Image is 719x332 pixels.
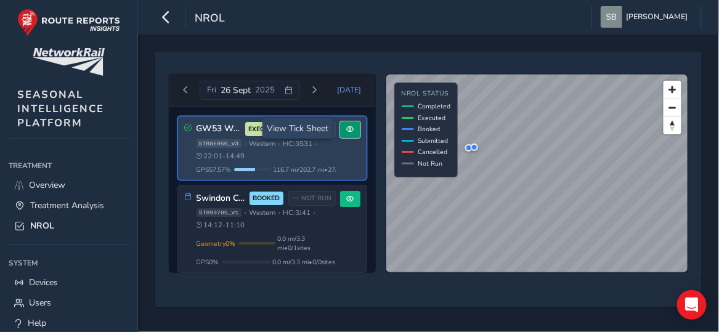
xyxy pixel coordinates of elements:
span: 14:12 - 11:10 [197,221,245,230]
img: diamond-layout [601,6,622,28]
button: Zoom in [664,81,681,99]
button: Zoom out [664,99,681,116]
a: Treatment Analysis [9,195,129,216]
span: 0.0 mi / 3.3 mi • 0 / 1 sites [278,234,336,253]
span: SEASONAL INTELLIGENCE PLATFORM [17,87,104,130]
span: Fri [207,84,216,95]
span: NOT RUN [301,193,331,203]
span: Completed [418,102,451,111]
button: [PERSON_NAME] [601,6,693,28]
span: • [278,209,280,216]
span: Executed [418,113,446,123]
span: NROL [30,220,54,232]
img: rr logo [17,9,120,36]
span: 26 Sept [221,84,251,96]
span: GPS 0 % [197,257,219,267]
span: Geometry 0 % [197,239,236,248]
div: Open Intercom Messenger [677,290,707,320]
span: • [315,140,318,147]
img: customer logo [33,48,105,76]
a: Users [9,293,129,313]
span: 22:01 - 14:49 [197,152,245,161]
span: HC: 3S31 [283,139,312,148]
span: Not Run [418,159,443,168]
span: ST885950_v3 [197,139,242,148]
canvas: Map [386,75,689,273]
span: BOOKED [253,193,280,203]
span: Devices [29,277,58,288]
span: HC: 3J41 [283,208,311,217]
span: 2025 [255,84,275,95]
span: NROL [195,10,225,28]
a: Devices [9,272,129,293]
span: [PERSON_NAME] [627,6,688,28]
span: Cancelled [418,147,448,156]
h3: GW53 Western Swindon ([GEOGRAPHIC_DATA]) Shakedown Circuit [197,124,241,134]
span: 116.7 mi / 202.7 mi • 27 / 49 sites [274,165,359,174]
span: • [314,209,316,216]
a: Overview [9,175,129,195]
h4: NROL Status [402,90,451,98]
button: Today [329,81,370,99]
button: Previous day [176,83,196,98]
span: [DATE] [337,85,361,95]
a: NROL [9,216,129,236]
span: Western [249,208,275,217]
span: • [244,209,246,216]
span: • [278,140,280,147]
span: Overview [29,179,65,191]
div: System [9,254,129,272]
span: Submitted [418,136,449,145]
span: PARTIAL [304,124,331,134]
span: Users [29,297,51,309]
button: Reset bearing to north [664,116,681,134]
h3: Swindon Contingency Shakedown [197,193,245,204]
span: • [244,140,246,147]
span: 0.0 mi / 3.3 mi • 0 / 0 sites [273,257,336,267]
div: Treatment [9,156,129,175]
span: EXECUTED [248,124,282,134]
span: ST899705_v1 [197,208,242,217]
span: Western [249,139,275,148]
span: Help [28,317,46,329]
span: Treatment Analysis [30,200,104,211]
span: GPS 57.57 % [197,165,232,174]
span: Booked [418,124,441,134]
button: Next day [304,83,325,98]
